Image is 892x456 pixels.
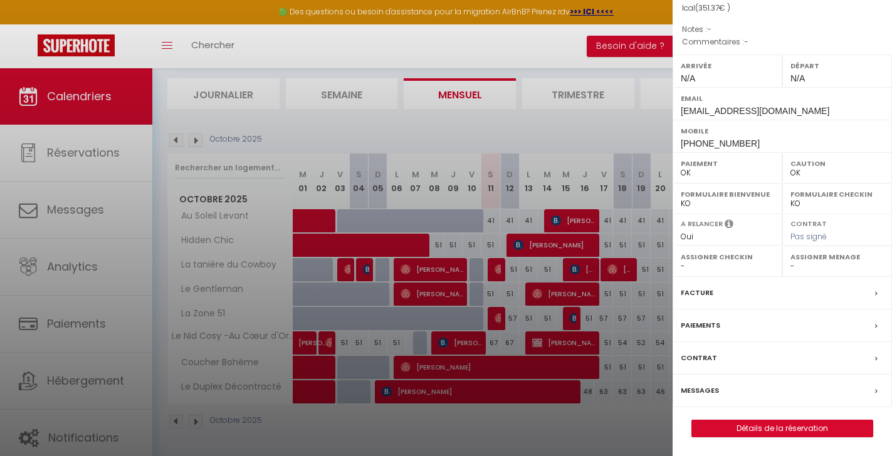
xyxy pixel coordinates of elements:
span: N/A [681,73,695,83]
label: Formulaire Checkin [790,188,884,200]
span: ( € ) [695,3,730,13]
span: Pas signé [790,231,827,242]
div: Ical [682,3,883,14]
label: Mobile [681,125,884,137]
label: Paiements [681,319,720,332]
p: Notes : [682,23,883,36]
label: Assigner Checkin [681,251,774,263]
label: A relancer [681,219,723,229]
span: [PHONE_NUMBER] [681,138,760,148]
span: N/A [790,73,805,83]
button: Détails de la réservation [691,420,873,437]
label: Messages [681,384,719,397]
span: [EMAIL_ADDRESS][DOMAIN_NAME] [681,106,829,116]
label: Contrat [790,219,827,227]
label: Départ [790,60,884,72]
i: Sélectionner OUI si vous souhaiter envoyer les séquences de messages post-checkout [725,219,733,232]
span: 351.37 [698,3,719,13]
label: Contrat [681,351,717,365]
a: Détails de la réservation [692,420,873,437]
span: - [744,36,748,47]
label: Assigner Menage [790,251,884,263]
label: Email [681,92,884,105]
p: Commentaires : [682,36,883,48]
label: Facture [681,286,713,299]
span: - [707,24,711,34]
label: Formulaire Bienvenue [681,188,774,200]
label: Arrivée [681,60,774,72]
label: Caution [790,157,884,170]
label: Paiement [681,157,774,170]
